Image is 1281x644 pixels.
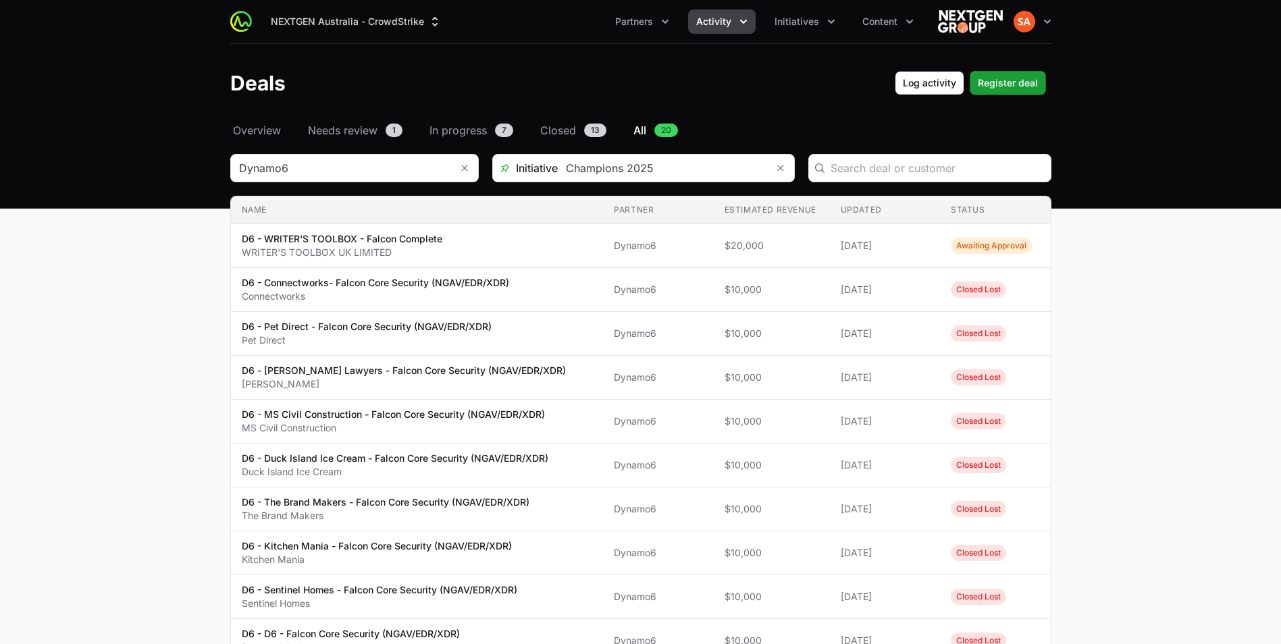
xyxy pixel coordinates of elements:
span: $10,000 [725,458,819,472]
th: Name [231,196,604,224]
p: Duck Island Ice Cream [242,465,548,479]
button: Register deal [970,71,1046,95]
nav: Deals navigation [230,122,1051,138]
span: [DATE] [841,414,929,428]
p: D6 - Duck Island Ice Cream - Falcon Core Security (NGAV/EDR/XDR) [242,452,548,465]
p: Sentinel Homes [242,597,517,610]
span: 7 [495,124,513,137]
input: Search partner [231,155,451,182]
img: Sif Arnardottir [1014,11,1035,32]
span: $10,000 [725,590,819,603]
span: Closed [540,122,576,138]
button: Remove [451,155,478,182]
span: [DATE] [841,502,929,516]
span: Initiatives [775,15,819,28]
a: All20 [631,122,681,138]
span: Dynamo6 [614,239,702,252]
a: Needs review1 [305,122,405,138]
th: Partner [603,196,713,224]
span: Dynamo6 [614,371,702,384]
span: Partners [615,15,653,28]
p: D6 - The Brand Makers - Falcon Core Security (NGAV/EDR/XDR) [242,495,529,509]
p: Kitchen Mania [242,553,512,566]
span: [DATE] [841,458,929,472]
button: Remove [767,155,794,182]
span: Initiative [493,160,558,176]
span: Dynamo6 [614,327,702,340]
span: Register deal [978,75,1038,91]
span: Needs review [308,122,377,138]
span: Dynamo6 [614,502,702,516]
div: Main navigation [252,9,922,34]
span: [DATE] [841,546,929,560]
p: D6 - Pet Direct - Falcon Core Security (NGAV/EDR/XDR) [242,320,492,333]
span: [DATE] [841,283,929,296]
p: MS Civil Construction [242,421,545,435]
div: Supplier switch menu [263,9,450,34]
div: Initiatives menu [766,9,843,34]
th: Estimated revenue [714,196,830,224]
p: [PERSON_NAME] [242,377,566,391]
span: $20,000 [725,239,819,252]
button: NEXTGEN Australia - CrowdStrike [263,9,450,34]
input: Search deal or customer [831,160,1043,176]
img: NEXTGEN Australia [938,8,1003,35]
span: 1 [386,124,402,137]
span: Activity [696,15,731,28]
span: All [633,122,646,138]
div: Activity menu [688,9,756,34]
a: Overview [230,122,284,138]
h1: Deals [230,71,286,95]
span: 13 [584,124,606,137]
span: [DATE] [841,239,929,252]
span: Dynamo6 [614,546,702,560]
span: Dynamo6 [614,283,702,296]
span: Dynamo6 [614,458,702,472]
p: D6 - WRITER'S TOOLBOX - Falcon Complete [242,232,442,246]
p: D6 - [PERSON_NAME] Lawyers - Falcon Core Security (NGAV/EDR/XDR) [242,364,566,377]
span: Overview [233,122,281,138]
button: Log activity [895,71,964,95]
div: Partners menu [607,9,677,34]
div: Content menu [854,9,922,34]
span: Dynamo6 [614,590,702,603]
span: In progress [429,122,487,138]
span: $10,000 [725,546,819,560]
button: Partners [607,9,677,34]
p: D6 - MS Civil Construction - Falcon Core Security (NGAV/EDR/XDR) [242,408,545,421]
p: D6 - Sentinel Homes - Falcon Core Security (NGAV/EDR/XDR) [242,583,517,597]
span: $10,000 [725,371,819,384]
div: Primary actions [895,71,1046,95]
button: Activity [688,9,756,34]
span: $10,000 [725,502,819,516]
p: D6 - D6 - Falcon Core Security (NGAV/EDR/XDR) [242,627,460,641]
span: [DATE] [841,590,929,603]
button: Initiatives [766,9,843,34]
p: D6 - Connectworks- Falcon Core Security (NGAV/EDR/XDR) [242,276,509,290]
a: In progress7 [427,122,516,138]
input: Search initiatives [558,155,767,182]
p: The Brand Makers [242,509,529,522]
span: [DATE] [841,327,929,340]
span: 20 [654,124,678,137]
img: ActivitySource [230,11,252,32]
span: $10,000 [725,283,819,296]
th: Updated [830,196,940,224]
a: Closed13 [538,122,609,138]
span: Log activity [903,75,956,91]
span: [DATE] [841,371,929,384]
th: Status [940,196,1051,224]
span: Dynamo6 [614,414,702,428]
span: $10,000 [725,414,819,428]
p: Pet Direct [242,333,492,347]
p: D6 - Kitchen Mania - Falcon Core Security (NGAV/EDR/XDR) [242,539,512,553]
span: Content [862,15,897,28]
span: $10,000 [725,327,819,340]
p: Connectworks [242,290,509,303]
p: WRITER'S TOOLBOX UK LIMITED [242,246,442,259]
button: Content [854,9,922,34]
